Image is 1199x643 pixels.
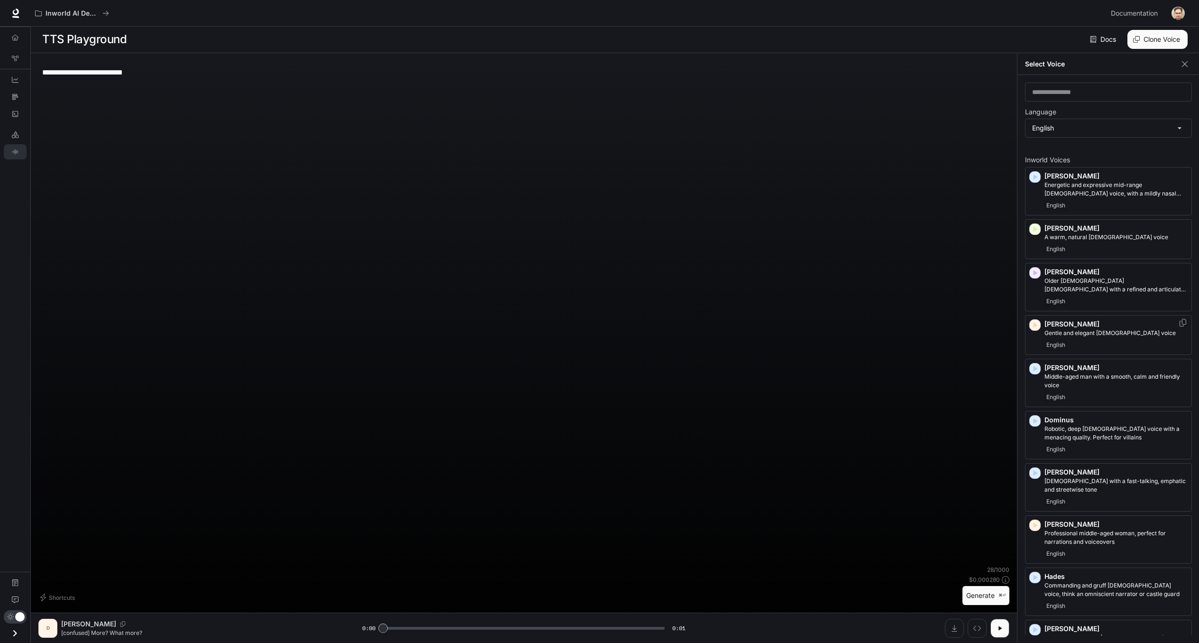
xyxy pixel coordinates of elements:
span: 0:01 [672,624,686,633]
p: [PERSON_NAME] [1044,171,1188,181]
p: Gentle and elegant female voice [1044,329,1188,337]
a: Docs [1088,30,1120,49]
h1: TTS Playground [42,30,127,49]
span: English [1044,444,1067,455]
p: [confused] More? What more? [61,629,339,637]
p: Language [1025,109,1056,115]
button: Clone Voice [1127,30,1188,49]
span: English [1044,496,1067,507]
a: Logs [4,106,27,121]
p: [PERSON_NAME] [1044,520,1188,529]
div: D [40,621,55,636]
a: Traces [4,89,27,104]
span: English [1044,243,1067,255]
button: Copy Voice ID [116,621,129,627]
button: Generate⌘⏎ [962,586,1009,606]
img: User avatar [1172,7,1185,20]
p: Inworld AI Demos [46,9,99,18]
p: Commanding and gruff male voice, think an omniscient narrator or castle guard [1044,581,1188,598]
a: Feedback [4,592,27,607]
p: Hades [1044,572,1188,581]
a: Dashboards [4,72,27,87]
p: Inworld Voices [1025,157,1192,163]
button: Open drawer [4,624,26,643]
span: English [1044,600,1067,612]
span: 0:00 [362,624,375,633]
span: English [1044,200,1067,211]
a: LLM Playground [4,127,27,142]
p: [PERSON_NAME] [1044,319,1188,329]
span: English [1044,391,1067,403]
p: A warm, natural female voice [1044,233,1188,242]
p: Energetic and expressive mid-range male voice, with a mildly nasal quality [1044,181,1188,198]
button: User avatar [1169,4,1188,23]
p: [PERSON_NAME] [1044,224,1188,233]
span: Dark mode toggle [15,611,25,622]
a: Graph Registry [4,51,27,66]
p: Dominus [1044,415,1188,425]
p: [PERSON_NAME] [1044,467,1188,477]
p: [PERSON_NAME] [1044,363,1188,373]
span: Documentation [1111,8,1158,19]
button: Copy Voice ID [1178,319,1188,326]
button: Shortcuts [38,590,79,605]
a: Documentation [1107,4,1165,23]
span: English [1044,548,1067,559]
p: Robotic, deep male voice with a menacing quality. Perfect for villains [1044,425,1188,442]
p: 28 / 1000 [987,566,1009,574]
div: English [1025,119,1191,137]
p: Male with a fast-talking, emphatic and streetwise tone [1044,477,1188,494]
p: [PERSON_NAME] [61,619,116,629]
span: English [1044,339,1067,351]
a: Documentation [4,575,27,590]
button: Inspect [968,619,987,638]
p: Professional middle-aged woman, perfect for narrations and voiceovers [1044,529,1188,546]
p: Older British male with a refined and articulate voice [1044,277,1188,294]
a: Overview [4,30,27,45]
button: All workspaces [31,4,113,23]
p: [PERSON_NAME] [1044,624,1188,634]
p: [PERSON_NAME] [1044,267,1188,277]
button: Download audio [945,619,964,638]
p: $ 0.000280 [969,576,1000,584]
p: ⌘⏎ [998,593,1006,598]
p: Middle-aged man with a smooth, calm and friendly voice [1044,373,1188,390]
span: English [1044,296,1067,307]
a: TTS Playground [4,144,27,159]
